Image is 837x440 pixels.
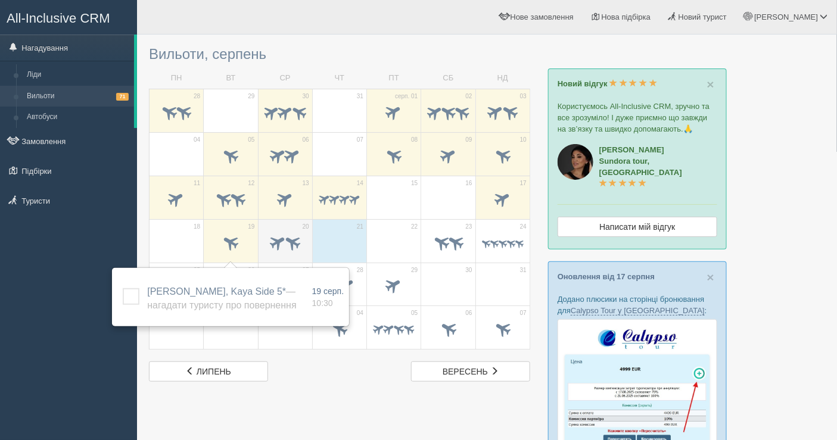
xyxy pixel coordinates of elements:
span: 12 [248,179,254,188]
span: [PERSON_NAME] [754,13,818,21]
span: [PERSON_NAME], Kaya Side 5* [147,286,296,310]
span: 10:30 [312,298,333,308]
span: 06 [303,136,309,144]
span: 10 [520,136,527,144]
span: 24 [520,223,527,231]
span: 22 [411,223,418,231]
td: СБ [421,68,475,89]
span: 28 [357,266,363,274]
span: × [707,77,714,91]
span: Нова підбірка [602,13,651,21]
button: Close [707,271,714,283]
span: 11 [194,179,200,188]
td: НД [475,68,530,89]
span: 04 [194,136,200,144]
button: Close [707,78,714,91]
td: СР [258,68,312,89]
span: 03 [520,92,527,101]
a: Написати мій відгук [558,217,717,237]
span: 25 [194,266,200,274]
p: Додано плюсики на сторінці бронювання для : [558,294,717,316]
span: серп. 01 [395,92,418,101]
span: 21 [357,223,363,231]
a: липень [149,361,268,382]
a: Calypso Tour у [GEOGRAPHIC_DATA] [571,306,705,316]
span: 17 [520,179,527,188]
td: ЧТ [312,68,366,89]
span: 15 [411,179,418,188]
span: 30 [303,92,309,101]
span: 26 [248,266,254,274]
span: 19 [248,223,254,231]
span: 28 [194,92,200,101]
span: 29 [411,266,418,274]
span: 14 [357,179,363,188]
span: 07 [520,309,527,317]
a: Ліди [21,64,134,86]
h3: Вильоти, серпень [149,46,530,62]
span: 20 [303,223,309,231]
span: 05 [248,136,254,144]
span: 07 [357,136,363,144]
span: 27 [303,266,309,274]
span: Нове замовлення [511,13,574,21]
span: 04 [357,309,363,317]
span: 05 [411,309,418,317]
span: 31 [520,266,527,274]
a: вересень [411,361,530,382]
span: 16 [466,179,472,188]
span: 31 [357,92,363,101]
span: 08 [411,136,418,144]
a: Автобуси [21,107,134,128]
p: Користуємось All-Inclusive CRM, зручно та все зрозуміло! І дуже приємно що завжди на зв’язку та ш... [558,101,717,135]
span: 18 [194,223,200,231]
td: ВТ [204,68,258,89]
span: 23 [466,223,472,231]
td: ПН [150,68,204,89]
a: 19 серп. 10:30 [312,285,344,309]
a: Новий відгук [558,79,657,88]
a: [PERSON_NAME]Sundora tour, [GEOGRAPHIC_DATA] [599,145,682,188]
span: Новий турист [679,13,727,21]
span: вересень [443,367,488,376]
a: Оновлення від 17 серпня [558,272,655,281]
a: All-Inclusive CRM [1,1,136,33]
span: 02 [466,92,472,101]
span: — Нагадати туристу про повернення [147,286,296,310]
span: 06 [466,309,472,317]
td: ПТ [367,68,421,89]
span: All-Inclusive CRM [7,11,110,26]
span: 19 серп. [312,286,344,296]
a: Вильоти71 [21,86,134,107]
a: [PERSON_NAME], Kaya Side 5*— Нагадати туристу про повернення [147,286,296,310]
span: 29 [248,92,254,101]
span: 30 [466,266,472,274]
span: 13 [303,179,309,188]
span: 09 [466,136,472,144]
span: × [707,270,714,284]
span: 71 [116,93,129,101]
span: липень [197,367,231,376]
